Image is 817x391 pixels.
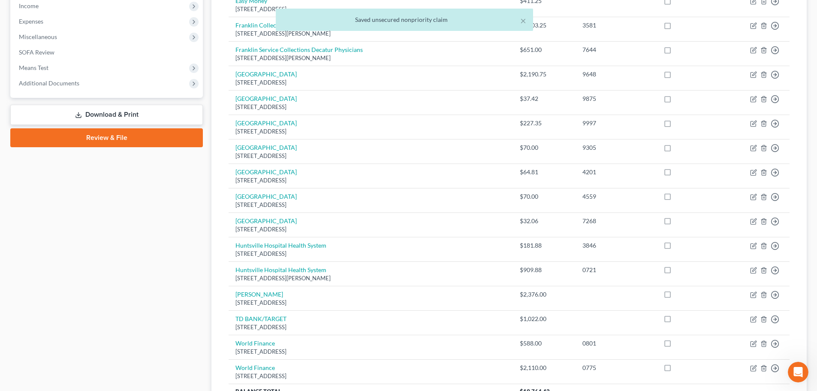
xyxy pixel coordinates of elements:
div: 9875 [582,94,650,103]
a: Download & Print [10,105,203,125]
div: $2,190.75 [520,70,569,79]
span: Income [19,2,39,9]
b: [US_STATE] AND [US_STATE] USERS - PLEASE READ [14,73,133,88]
div: $227.35 [520,119,569,127]
div: 0801 [582,339,650,348]
div: 0721 [582,266,650,274]
div: [STREET_ADDRESS] [235,152,506,160]
div: $181.88 [520,241,569,250]
a: World Finance [235,364,275,371]
div: $70.00 [520,192,569,201]
div: $909.88 [520,266,569,274]
button: Emoji picker [13,281,20,288]
div: [STREET_ADDRESS] [235,103,506,111]
div: [STREET_ADDRESS][PERSON_NAME] [235,54,506,62]
div: [STREET_ADDRESS] [235,323,506,331]
div: [STREET_ADDRESS] [235,79,506,87]
a: SOFA Review [12,45,203,60]
a: World Finance [235,339,275,347]
div: 7268 [582,217,650,225]
div: 0775 [582,364,650,372]
div: $2,376.00 [520,290,569,299]
div: [STREET_ADDRESS] [235,225,506,233]
div: Close [151,3,166,19]
iframe: Intercom live chat [788,362,808,382]
button: Gif picker [27,281,34,288]
button: Home [134,3,151,20]
div: [STREET_ADDRESS] [235,372,506,380]
b: MFA [50,119,64,126]
h1: [PERSON_NAME] [42,4,97,11]
span: Means Test [19,64,48,71]
div: 9305 [582,143,650,152]
span: SOFA Review [19,48,54,56]
div: $32.06 [520,217,569,225]
p: Active 1h ago [42,11,80,19]
div: [STREET_ADDRESS] [235,348,506,356]
a: Review & File [10,128,203,147]
div: 4201 [582,168,650,176]
a: [GEOGRAPHIC_DATA] [235,193,297,200]
b: enable [25,119,48,126]
div: [STREET_ADDRESS] [235,299,506,307]
img: Profile image for Katie [24,5,38,18]
a: TD BANK/TARGET [235,315,286,322]
div: 9648 [582,70,650,79]
button: × [520,15,526,26]
div: [STREET_ADDRESS] [235,250,506,258]
div: $651.00 [520,45,569,54]
a: [GEOGRAPHIC_DATA] [235,144,297,151]
a: Franklin Service Collections Decatur Physicians [235,46,363,53]
div: $70.00 [520,143,569,152]
button: Send a message… [147,278,161,291]
div: Katie says… [7,67,165,206]
div: [STREET_ADDRESS] [235,127,506,136]
div: 3846 [582,241,650,250]
a: [PERSON_NAME] [235,291,283,298]
a: Huntsville Hospital Health System [235,266,326,273]
div: [US_STATE] AND [US_STATE] USERS - PLEASE READIf you have cases to file [DATE] in [US_STATE] or [U... [7,67,141,187]
div: 9997 [582,119,650,127]
div: $2,110.00 [520,364,569,372]
div: $1,022.00 [520,315,569,323]
button: go back [6,3,22,20]
button: Upload attachment [41,281,48,288]
div: Saved unsecured nonpriority claim [283,15,526,24]
div: [STREET_ADDRESS] [235,176,506,185]
a: [GEOGRAPHIC_DATA] [235,168,297,176]
div: If you have cases to file [DATE] in [US_STATE] or [US_STATE], could you please login to your PACE... [14,94,134,152]
div: [STREET_ADDRESS] [235,5,506,13]
div: [STREET_ADDRESS][PERSON_NAME] [235,274,506,282]
div: 4559 [582,192,650,201]
b: ALL [22,174,34,181]
div: $37.42 [520,94,569,103]
a: [GEOGRAPHIC_DATA] [235,119,297,127]
a: [GEOGRAPHIC_DATA] [235,70,297,78]
a: [GEOGRAPHIC_DATA] [235,95,297,102]
div: [PERSON_NAME] • [DATE] [14,189,81,194]
div: Once they look good and are confirmed, MFA will be enabled for districts. Thank you! [14,157,134,182]
span: Miscellaneous [19,33,57,40]
span: Additional Documents [19,79,79,87]
div: $588.00 [520,339,569,348]
textarea: Message… [7,263,164,278]
div: [STREET_ADDRESS] [235,201,506,209]
a: [GEOGRAPHIC_DATA] [235,217,297,224]
button: Start recording [54,281,61,288]
div: $64.81 [520,168,569,176]
div: 7644 [582,45,650,54]
a: Huntsville Hospital Health System [235,242,326,249]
